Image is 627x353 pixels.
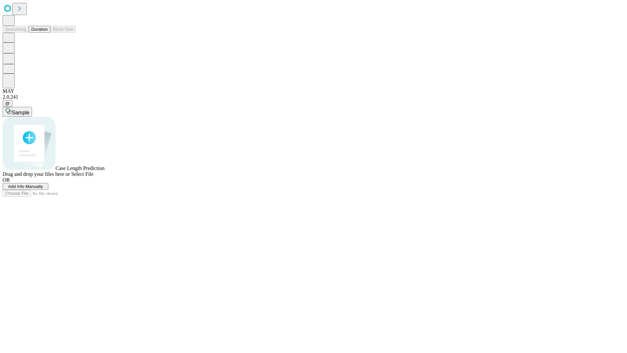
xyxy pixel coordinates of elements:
[8,184,43,189] span: Add Info Manually
[50,26,76,33] button: Block Size
[71,171,93,177] span: Select File
[3,183,48,190] button: Add Info Manually
[3,100,12,107] button: @
[29,26,50,33] button: Duration
[12,110,29,115] span: Sample
[3,26,29,33] button: Smoothing
[56,165,104,171] span: Case Length Prediction
[3,88,624,94] div: MAY
[3,107,32,117] button: Sample
[5,101,10,106] span: @
[3,177,10,183] span: OR
[3,94,624,100] div: 2.0.241
[3,171,70,177] span: Drag and drop your files here or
